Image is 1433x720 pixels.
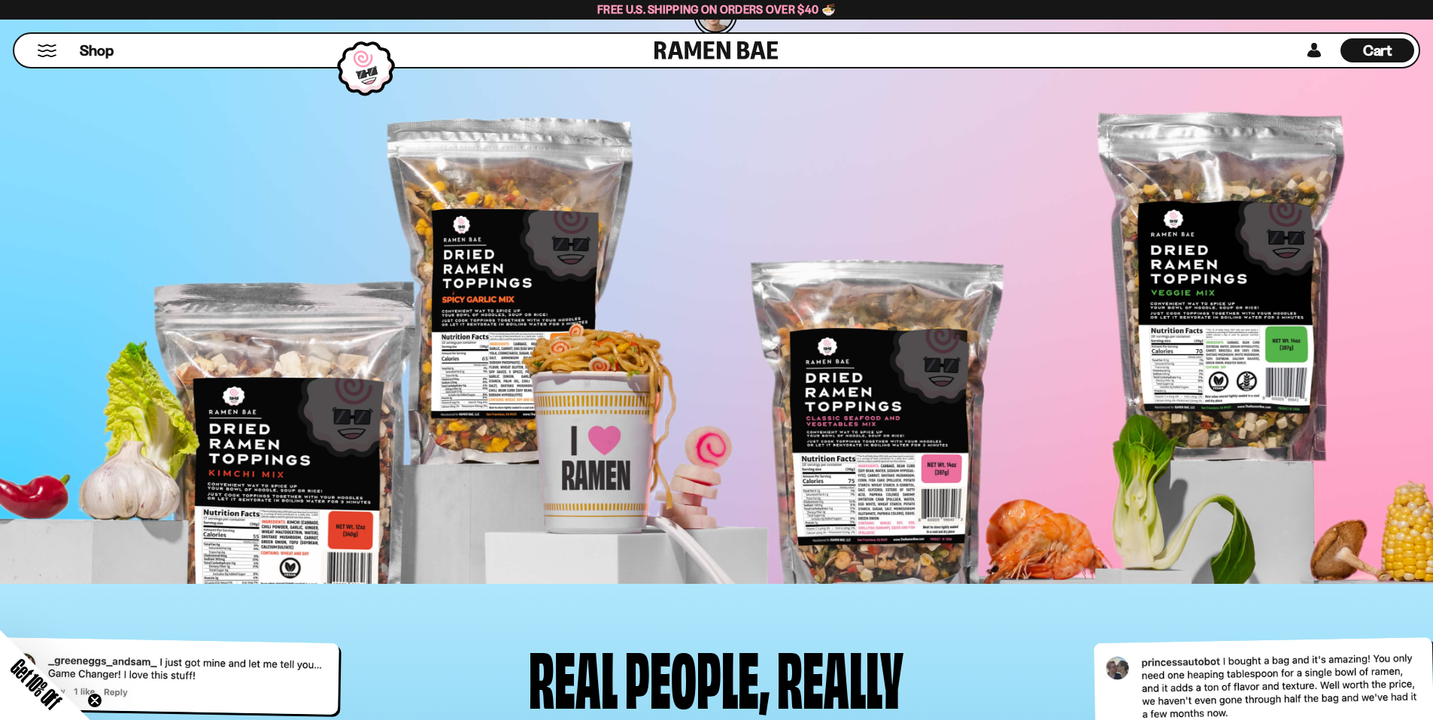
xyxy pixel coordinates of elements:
div: Really [777,640,903,712]
button: Mobile Menu Trigger [37,44,57,57]
span: Get 10% Off [7,655,65,713]
span: Free U.S. Shipping on Orders over $40 🍜 [597,2,836,17]
div: Cart [1340,34,1414,67]
a: Shop [80,38,114,62]
span: Cart [1363,41,1392,59]
div: people, [625,640,770,712]
span: Shop [80,41,114,61]
button: Close teaser [87,693,102,708]
div: Real [529,640,618,712]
